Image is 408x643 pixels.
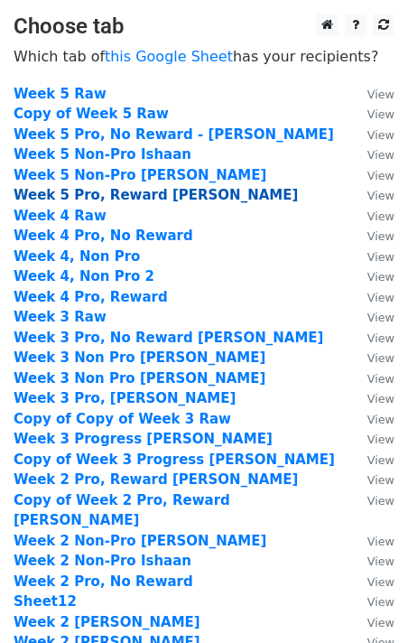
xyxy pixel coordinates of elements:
a: Week 2 [PERSON_NAME] [14,614,200,630]
a: Copy of Week 5 Raw [14,106,169,122]
a: View [349,370,394,387]
a: Week 3 Progress [PERSON_NAME] [14,431,273,447]
small: View [367,413,394,426]
a: Week 2 Non-Pro Ishaan [14,553,191,569]
small: View [367,169,394,182]
small: View [367,494,394,508]
a: View [349,228,394,244]
a: Copy of Week 2 Pro, Reward [PERSON_NAME] [14,492,230,529]
a: View [349,248,394,265]
a: Week 5 Pro, No Reward - [PERSON_NAME] [14,126,334,143]
small: View [367,351,394,365]
small: View [367,291,394,304]
a: View [349,330,394,346]
small: View [367,229,394,243]
a: this Google Sheet [105,48,233,65]
a: View [349,553,394,569]
small: View [367,535,394,548]
small: View [367,189,394,202]
a: View [349,533,394,549]
small: View [367,433,394,446]
a: Week 2 Pro, Reward [PERSON_NAME] [14,471,298,488]
a: View [349,208,394,224]
a: View [349,349,394,366]
small: View [367,392,394,405]
a: Week 3 Non Pro [PERSON_NAME] [14,370,265,387]
small: View [367,372,394,386]
a: View [349,167,394,183]
small: View [367,128,394,142]
a: Week 4, Non Pro [14,248,140,265]
a: View [349,86,394,102]
a: Week 4 Pro, Reward [14,289,168,305]
a: Copy of Copy of Week 3 Raw [14,411,231,427]
small: View [367,210,394,223]
a: View [349,471,394,488]
a: Week 4 Pro, No Reward [14,228,193,244]
iframe: Chat Widget [318,556,408,643]
a: Week 5 Pro, Reward [PERSON_NAME] [14,187,298,203]
a: Sheet12 [14,593,77,610]
a: Copy of Week 3 Progress [PERSON_NAME] [14,452,335,468]
small: View [367,88,394,101]
a: View [349,452,394,468]
a: Week 5 Raw [14,86,107,102]
h3: Choose tab [14,14,394,40]
small: View [367,473,394,487]
a: View [349,106,394,122]
a: Week 3 Non Pro [PERSON_NAME] [14,349,265,366]
a: Week 5 Non-Pro Ishaan [14,146,191,163]
a: View [349,390,394,406]
a: View [349,187,394,203]
a: Week 3 Raw [14,309,107,325]
a: Week 3 Pro, No Reward [PERSON_NAME] [14,330,323,346]
small: View [367,107,394,121]
a: View [349,309,394,325]
small: View [367,250,394,264]
a: View [349,492,394,508]
a: Week 3 Pro, [PERSON_NAME] [14,390,236,406]
a: View [349,289,394,305]
small: View [367,148,394,162]
small: View [367,270,394,284]
small: View [367,311,394,324]
small: View [367,331,394,345]
a: View [349,126,394,143]
a: Week 4 Raw [14,208,107,224]
p: Which tab of has your recipients? [14,47,394,66]
a: Week 2 Pro, No Reward [14,573,193,590]
a: Week 5 Non-Pro [PERSON_NAME] [14,167,266,183]
a: View [349,268,394,284]
a: View [349,146,394,163]
a: Week 4, Non Pro 2 [14,268,154,284]
a: Week 2 Non-Pro [PERSON_NAME] [14,533,266,549]
small: View [367,453,394,467]
small: View [367,554,394,568]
